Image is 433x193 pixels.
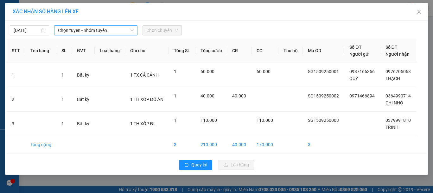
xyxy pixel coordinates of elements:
[146,26,178,35] span: Chọn chuyến
[278,39,303,63] th: Thu hộ
[174,69,176,74] span: 1
[201,118,217,123] span: 110.000
[385,45,398,50] span: Số ĐT
[130,97,163,102] span: 1 TH XỐP ĐỒ ĂN
[252,39,278,63] th: CC
[7,87,25,112] td: 2
[130,72,159,78] span: 1 TX CÁ CẢNH
[174,118,176,123] span: 1
[169,136,195,153] td: 3
[227,39,252,63] th: CR
[417,9,422,14] span: close
[385,76,400,81] span: THẠCH
[191,161,207,168] span: Quay lại
[25,136,57,153] td: Tổng cộng
[25,39,57,63] th: Tên hàng
[169,39,195,63] th: Tổng SL
[61,72,64,78] span: 1
[349,93,375,98] span: 0971466894
[14,27,40,34] input: 15/09/2025
[303,136,344,153] td: 3
[257,69,271,74] span: 60.000
[385,100,403,105] span: CHỊ NHỎ
[308,69,339,74] span: SG1509250001
[349,52,370,57] span: Người gửi
[308,93,339,98] span: SG1509250002
[61,121,64,126] span: 1
[174,93,176,98] span: 1
[201,93,214,98] span: 40.000
[385,69,411,74] span: 0976705063
[125,39,169,63] th: Ghi chú
[58,26,134,35] span: Chọn tuyến - nhóm tuyến
[303,39,344,63] th: Mã GD
[201,69,214,74] span: 60.000
[385,52,410,57] span: Người nhận
[219,160,254,170] button: uploadLên hàng
[13,9,79,15] span: XÁC NHẬN SỐ HÀNG LÊN XE
[308,118,339,123] span: SG1509250003
[227,136,252,153] td: 40.000
[61,97,64,102] span: 1
[72,39,95,63] th: ĐVT
[385,125,398,130] span: TRINH
[7,112,25,136] td: 3
[56,39,72,63] th: SL
[195,39,227,63] th: Tổng cước
[7,39,25,63] th: STT
[130,121,156,126] span: 1 TH XỐP ĐL
[410,3,428,21] button: Close
[349,76,358,81] span: QUÝ
[252,136,278,153] td: 170.000
[130,28,134,32] span: down
[349,69,375,74] span: 0937166356
[184,163,189,168] span: rollback
[385,118,411,123] span: 0379991810
[95,39,125,63] th: Loại hàng
[385,93,411,98] span: 0364990714
[7,63,25,87] td: 1
[349,45,361,50] span: Số ĐT
[72,87,95,112] td: Bất kỳ
[232,93,246,98] span: 40.000
[195,136,227,153] td: 210.000
[257,118,273,123] span: 110.000
[72,63,95,87] td: Bất kỳ
[179,160,212,170] button: rollbackQuay lại
[72,112,95,136] td: Bất kỳ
